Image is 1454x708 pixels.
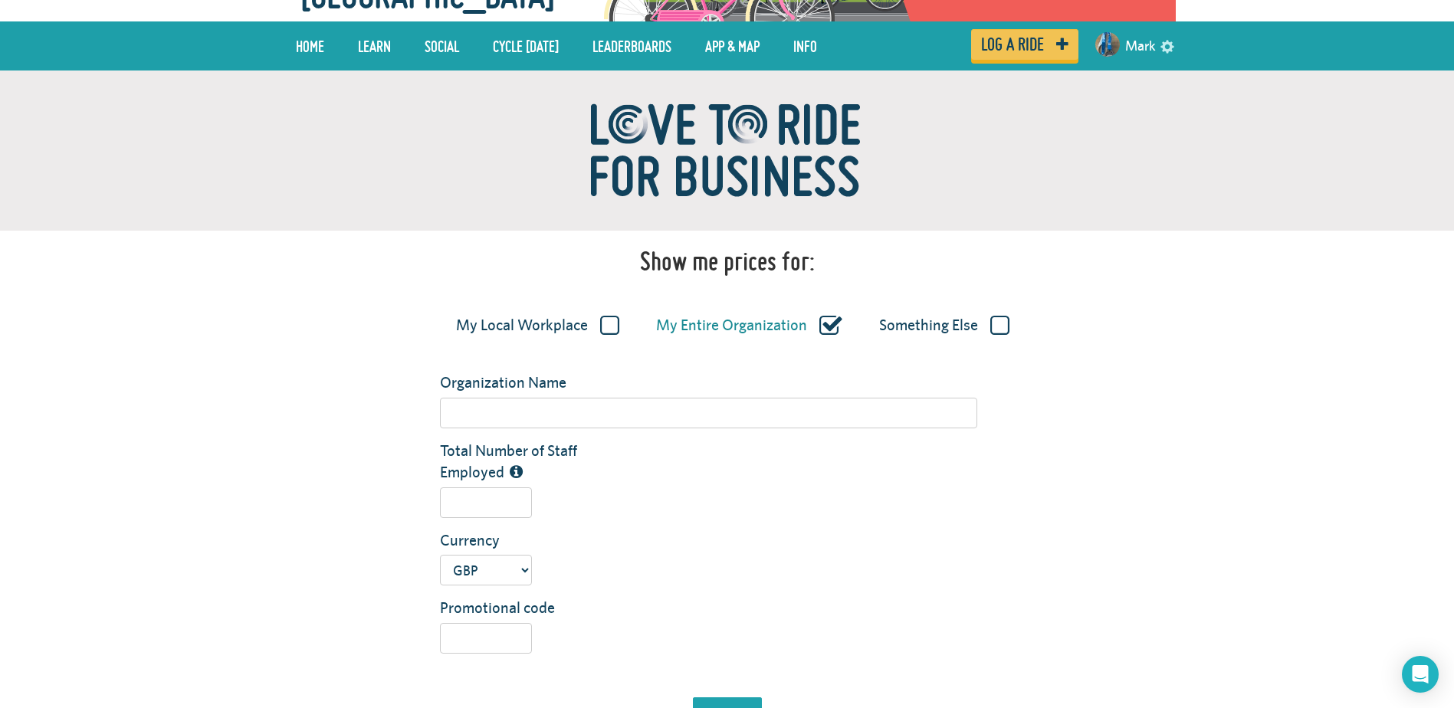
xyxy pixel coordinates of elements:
a: Info [782,27,829,65]
a: LEARN [346,27,402,65]
img: Small navigation user avatar [1095,32,1120,57]
i: The total number of people employed by this organization/workplace, including part time staff. [510,464,523,480]
a: Log a ride [971,29,1078,60]
a: Mark [1125,28,1156,64]
a: App & Map [694,27,771,65]
a: Cycle [DATE] [481,27,570,65]
a: Leaderboards [581,27,683,65]
h1: Show me prices for: [640,246,815,277]
label: My Entire Organization [656,316,842,336]
label: Promotional code [428,597,615,619]
label: Something Else [879,316,1009,336]
label: My Local Workplace [456,316,619,336]
label: Currency [428,529,615,552]
img: ltr_for_biz-e6001c5fe4d5a622ce57f6846a52a92b55b8f49da94d543b329e0189dcabf444.png [536,70,919,231]
a: Social [413,27,471,65]
div: Open Intercom Messenger [1402,656,1439,693]
label: Total Number of Staff Employed [428,440,615,483]
span: Log a ride [981,38,1044,51]
label: Organization Name [428,372,615,394]
a: Home [284,27,336,65]
a: settings drop down toggle [1160,38,1174,53]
